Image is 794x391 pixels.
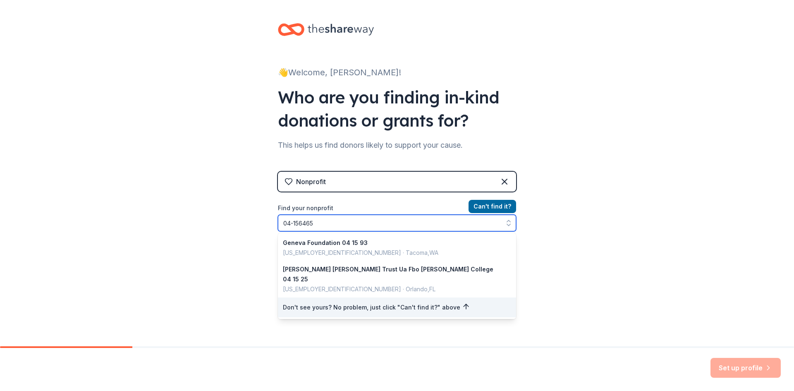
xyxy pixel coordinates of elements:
[283,284,501,294] div: [US_EMPLOYER_IDENTIFICATION_NUMBER] · Orlando , FL
[278,215,516,231] input: Search by name, EIN, or city
[278,297,516,317] div: Don't see yours? No problem, just click "Can't find it?" above
[283,264,501,284] div: [PERSON_NAME] [PERSON_NAME] Trust Ua Fbo [PERSON_NAME] College 04 15 25
[283,238,501,248] div: Geneva Foundation 04 15 93
[283,248,501,258] div: [US_EMPLOYER_IDENTIFICATION_NUMBER] · Tacoma , WA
